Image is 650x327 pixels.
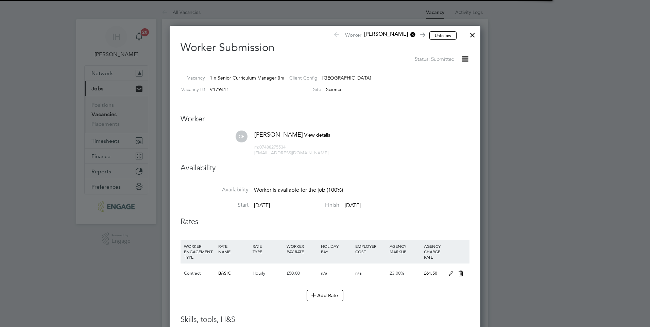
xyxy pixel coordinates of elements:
span: BASIC [218,270,231,276]
span: m: [254,144,259,150]
label: Vacancy [178,75,205,81]
span: [DATE] [254,202,270,209]
div: WORKER PAY RATE [285,240,319,258]
span: 1 x Senior Curriculum Manager (Inner) [210,75,292,81]
h3: Skills, tools, H&S [181,315,469,325]
span: n/a [355,270,362,276]
span: [PERSON_NAME] [254,131,303,138]
div: £50.00 [285,263,319,283]
div: HOLIDAY PAY [319,240,354,258]
div: AGENCY CHARGE RATE [422,240,445,263]
label: Finish [271,202,339,209]
div: AGENCY MARKUP [388,240,422,258]
span: n/a [321,270,327,276]
label: Site [284,86,321,92]
button: Add Rate [307,290,343,301]
span: Status: Submitted [415,56,455,62]
label: Start [181,202,249,209]
button: Unfollow [429,31,457,40]
span: 07488275534 [254,144,286,150]
label: Availability [181,186,249,193]
div: Hourly [251,263,285,283]
span: [PERSON_NAME] [361,31,416,38]
h3: Worker [181,114,469,124]
div: WORKER ENGAGEMENT TYPE [182,240,217,263]
span: [EMAIL_ADDRESS][DOMAIN_NAME] [254,150,328,156]
h3: Availability [181,163,469,173]
span: [DATE] [345,202,361,209]
span: V179411 [210,86,229,92]
div: RATE NAME [217,240,251,258]
span: £61.50 [424,270,437,276]
span: 23.00% [390,270,404,276]
span: Worker [333,31,424,40]
div: EMPLOYER COST [354,240,388,258]
label: Client Config [284,75,318,81]
span: View details [304,132,330,138]
span: Science [326,86,343,92]
label: Vacancy ID [178,86,205,92]
h2: Worker Submission [181,35,469,63]
span: [GEOGRAPHIC_DATA] [322,75,371,81]
h3: Rates [181,217,469,227]
div: RATE TYPE [251,240,285,258]
span: Worker is available for the job (100%) [254,187,343,193]
div: Contract [182,263,217,283]
span: CE [236,131,247,142]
